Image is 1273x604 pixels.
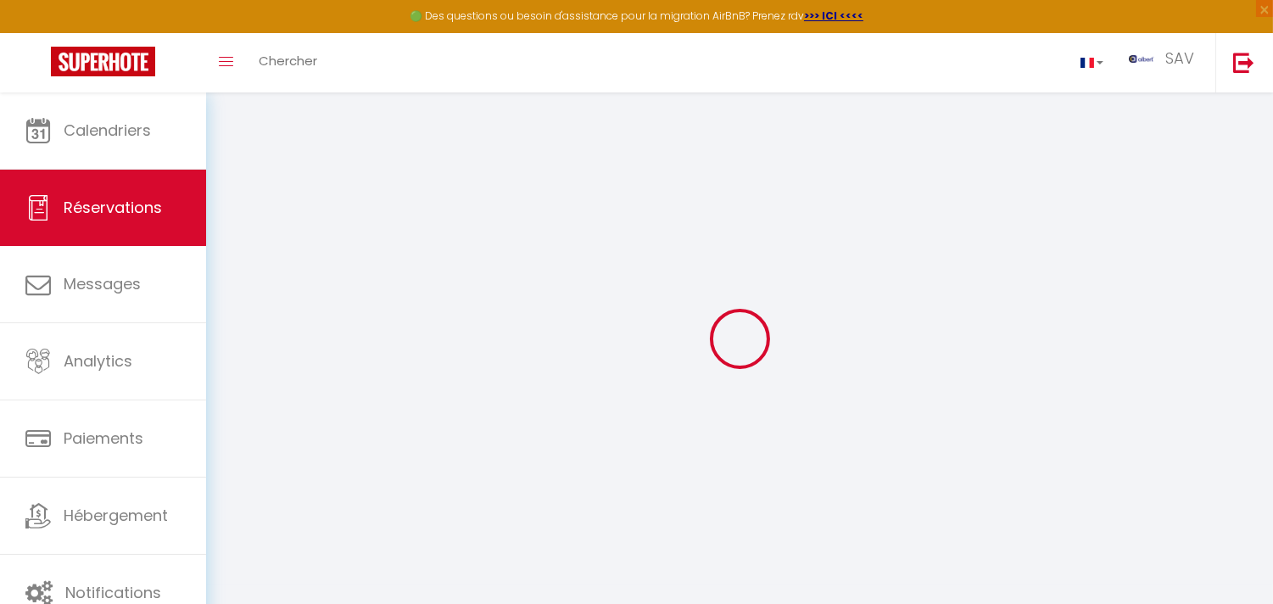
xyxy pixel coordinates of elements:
img: logout [1233,52,1254,73]
span: Calendriers [64,120,151,141]
a: >>> ICI <<<< [804,8,863,23]
span: Chercher [259,52,317,70]
span: Hébergement [64,505,168,526]
a: ... SAV [1116,33,1215,92]
span: Réservations [64,197,162,218]
a: Chercher [246,33,330,92]
span: Analytics [64,350,132,372]
span: Notifications [65,582,161,603]
img: ... [1129,55,1154,63]
img: Super Booking [51,47,155,76]
span: Paiements [64,428,143,449]
span: Messages [64,273,141,294]
span: SAV [1165,48,1194,69]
